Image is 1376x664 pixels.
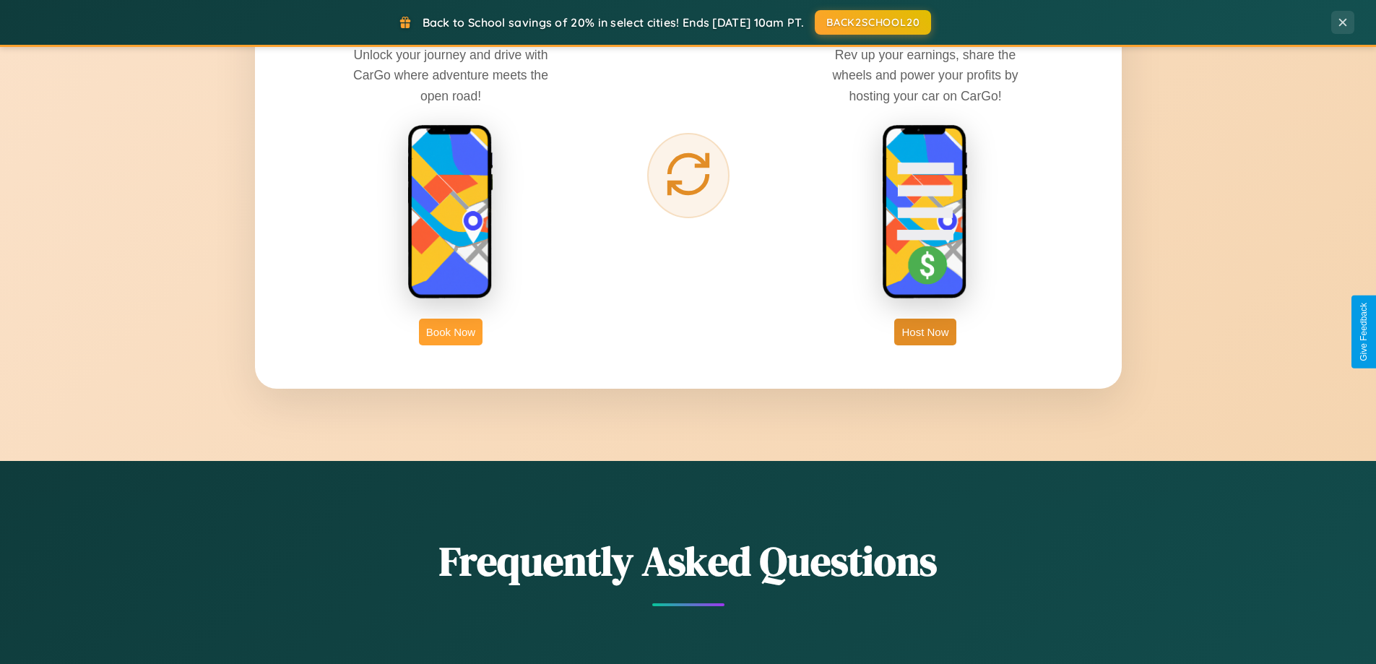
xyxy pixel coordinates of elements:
p: Rev up your earnings, share the wheels and power your profits by hosting your car on CarGo! [817,45,1034,105]
p: Unlock your journey and drive with CarGo where adventure meets the open road! [342,45,559,105]
button: Host Now [894,319,956,345]
h2: Frequently Asked Questions [255,533,1122,589]
button: BACK2SCHOOL20 [815,10,931,35]
span: Back to School savings of 20% in select cities! Ends [DATE] 10am PT. [423,15,804,30]
button: Book Now [419,319,483,345]
img: rent phone [407,124,494,301]
img: host phone [882,124,969,301]
div: Give Feedback [1359,303,1369,361]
